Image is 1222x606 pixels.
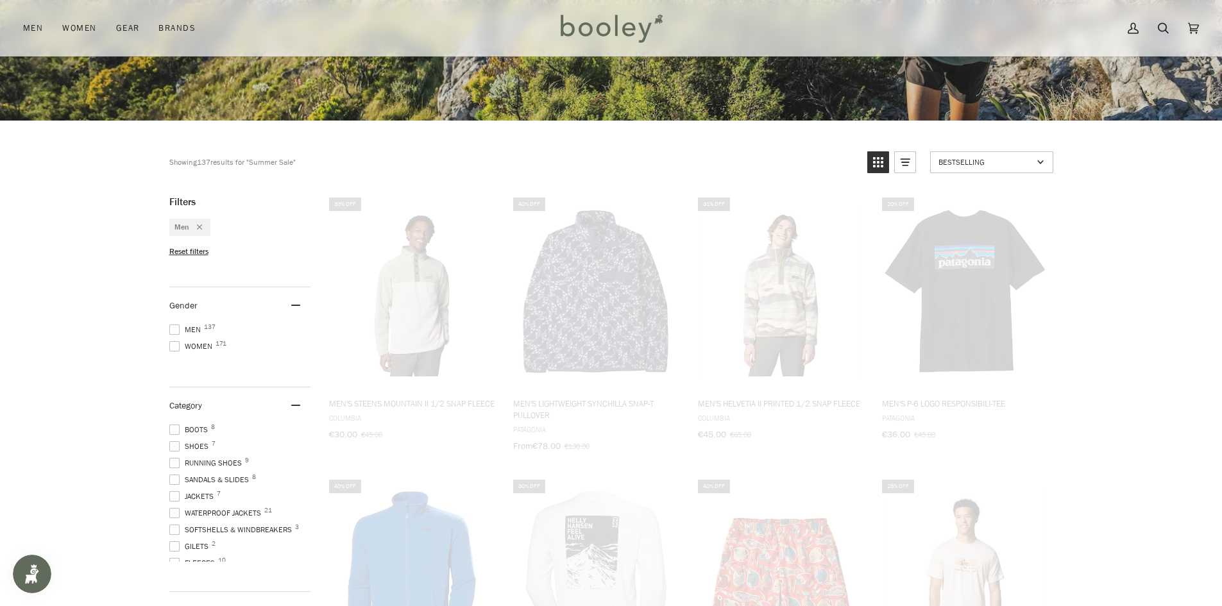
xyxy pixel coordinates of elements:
[169,507,265,519] span: Waterproof Jackets
[23,22,43,35] span: Men
[174,222,189,233] span: Men
[930,151,1053,173] a: Sort options
[216,341,226,347] span: 171
[212,441,216,447] span: 7
[938,156,1033,167] span: Bestselling
[169,151,296,173] div: Showing results for "Summer Sale"
[264,507,272,514] span: 21
[62,22,96,35] span: Women
[217,491,221,497] span: 7
[169,424,212,435] span: Boots
[212,541,216,547] span: 2
[245,457,249,464] span: 9
[204,324,216,330] span: 137
[295,524,299,530] span: 3
[158,22,196,35] span: Brands
[169,400,202,412] span: Category
[13,555,51,593] iframe: Button to open loyalty program pop-up
[169,491,217,502] span: Jackets
[894,151,916,173] a: View list mode
[218,557,226,564] span: 10
[555,10,667,47] img: Booley
[211,424,215,430] span: 8
[169,524,296,535] span: Softshells & Windbreakers
[169,324,205,335] span: Men
[169,341,216,352] span: Women
[197,156,210,167] b: 137
[169,246,208,257] span: Reset filters
[252,474,256,480] span: 8
[867,151,889,173] a: View grid mode
[169,541,212,552] span: Gilets
[189,222,202,233] div: Remove filter: Men
[169,441,212,452] span: Shoes
[169,299,198,312] span: Gender
[116,22,140,35] span: Gear
[169,474,253,485] span: Sandals & Slides
[169,457,246,469] span: Running Shoes
[169,557,219,569] span: Fleeces
[169,196,196,208] span: Filters
[169,246,310,257] li: Reset filters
